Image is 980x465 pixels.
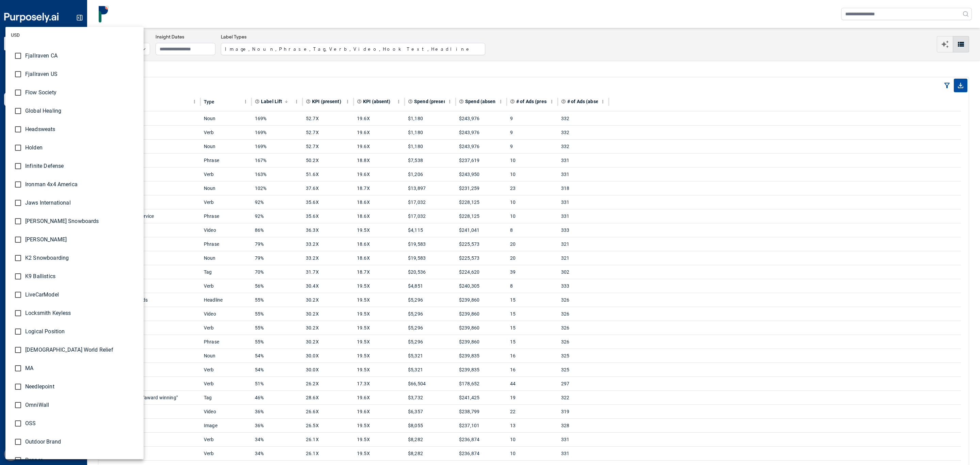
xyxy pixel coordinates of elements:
[25,162,138,170] span: Infinite Defense
[25,89,138,97] span: Flow Society
[25,217,138,225] span: [PERSON_NAME] Snowboards
[25,401,138,409] span: OmniWall
[5,27,144,43] li: USD
[25,199,138,207] span: Jaws International
[25,52,138,60] span: Fjallraven CA
[25,70,138,78] span: Fjallraven US
[25,107,138,115] span: Global Healing
[25,144,138,152] span: Holden
[25,254,138,262] span: K2 Snowboarding
[25,309,138,317] span: Locksmith Keyless
[25,456,138,464] span: Pepper
[25,180,138,189] span: Ironman 4x4 America
[25,236,138,244] span: [PERSON_NAME]
[25,438,138,446] span: Outdoor Brand
[25,346,138,354] span: [DEMOGRAPHIC_DATA] World Relief
[25,291,138,299] span: LiveCarModel
[25,125,138,133] span: Headsweats
[25,327,138,336] span: Logical Position
[25,419,138,428] span: OSS
[25,364,138,372] span: MA
[25,272,138,280] span: K9 Ballistics
[25,383,138,391] span: Needlepoint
